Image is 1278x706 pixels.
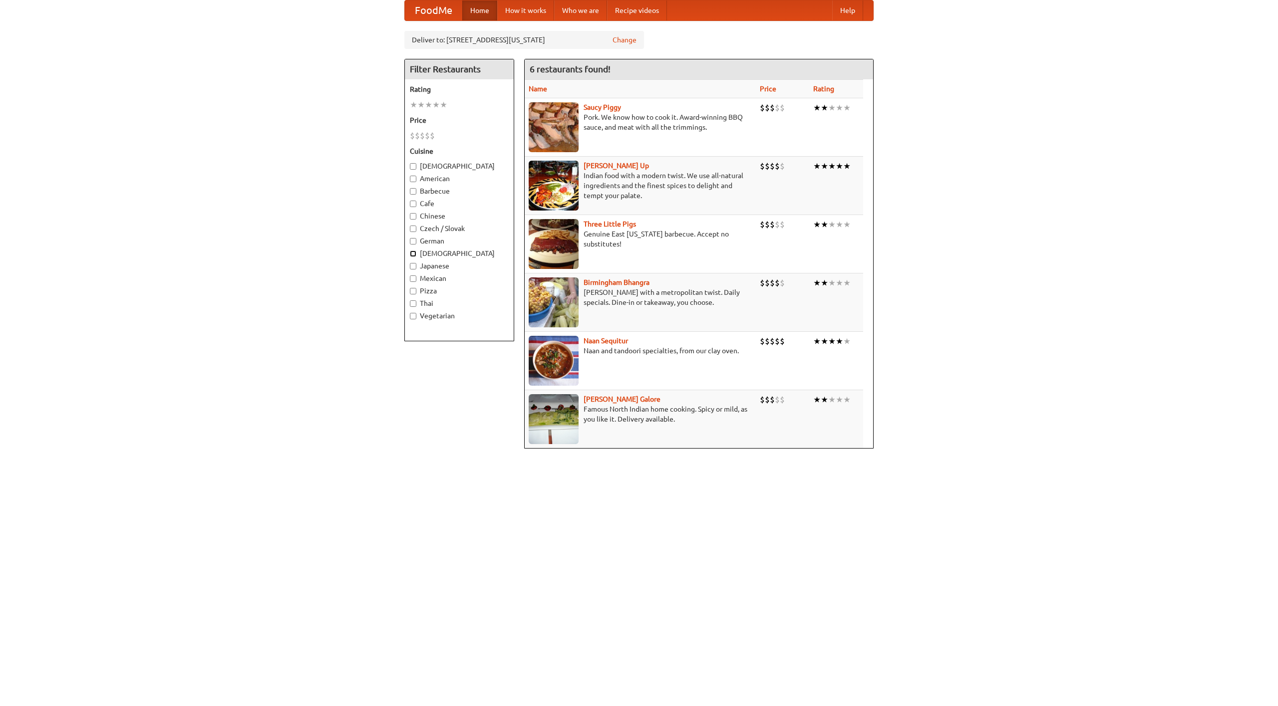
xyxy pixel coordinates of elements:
[828,161,836,172] li: ★
[836,336,843,347] li: ★
[780,102,785,113] li: $
[410,313,416,319] input: Vegetarian
[828,336,836,347] li: ★
[410,201,416,207] input: Cafe
[836,161,843,172] li: ★
[410,298,509,308] label: Thai
[760,102,765,113] li: $
[554,0,607,20] a: Who we are
[765,277,770,288] li: $
[828,277,836,288] li: ★
[780,161,785,172] li: $
[775,277,780,288] li: $
[813,102,821,113] li: ★
[529,287,752,307] p: [PERSON_NAME] with a metropolitan twist. Daily specials. Dine-in or takeaway, you choose.
[529,219,579,269] img: littlepigs.jpg
[415,130,420,141] li: $
[410,263,416,269] input: Japanese
[765,102,770,113] li: $
[440,99,447,110] li: ★
[584,395,660,403] a: [PERSON_NAME] Galore
[775,336,780,347] li: $
[828,102,836,113] li: ★
[760,219,765,230] li: $
[843,394,851,405] li: ★
[765,161,770,172] li: $
[584,220,636,228] a: Three Little Pigs
[410,250,416,257] input: [DEMOGRAPHIC_DATA]
[780,277,785,288] li: $
[821,336,828,347] li: ★
[775,394,780,405] li: $
[775,219,780,230] li: $
[529,102,579,152] img: saucy.jpg
[410,286,509,296] label: Pizza
[821,277,828,288] li: ★
[420,130,425,141] li: $
[405,0,462,20] a: FoodMe
[410,226,416,232] input: Czech / Slovak
[584,278,649,286] a: Birmingham Bhangra
[780,394,785,405] li: $
[813,277,821,288] li: ★
[836,394,843,405] li: ★
[760,161,765,172] li: $
[529,85,547,93] a: Name
[760,336,765,347] li: $
[410,224,509,234] label: Czech / Slovak
[843,102,851,113] li: ★
[760,277,765,288] li: $
[417,99,425,110] li: ★
[813,219,821,230] li: ★
[770,394,775,405] li: $
[770,161,775,172] li: $
[813,336,821,347] li: ★
[410,99,417,110] li: ★
[770,102,775,113] li: $
[765,336,770,347] li: $
[584,103,621,111] b: Saucy Piggy
[821,394,828,405] li: ★
[410,213,416,220] input: Chinese
[410,211,509,221] label: Chinese
[765,394,770,405] li: $
[813,85,834,93] a: Rating
[828,219,836,230] li: ★
[529,161,579,211] img: curryup.jpg
[410,174,509,184] label: American
[529,171,752,201] p: Indian food with a modern twist. We use all-natural ingredients and the finest spices to delight ...
[529,336,579,386] img: naansequitur.jpg
[410,273,509,283] label: Mexican
[760,394,765,405] li: $
[613,35,637,45] a: Change
[584,162,649,170] a: [PERSON_NAME] Up
[405,59,514,79] h4: Filter Restaurants
[410,130,415,141] li: $
[410,115,509,125] h5: Price
[775,161,780,172] li: $
[410,188,416,195] input: Barbecue
[529,229,752,249] p: Genuine East [US_STATE] barbecue. Accept no substitutes!
[404,31,644,49] div: Deliver to: [STREET_ADDRESS][US_STATE]
[425,130,430,141] li: $
[765,219,770,230] li: $
[607,0,667,20] a: Recipe videos
[843,336,851,347] li: ★
[529,277,579,327] img: bhangra.jpg
[410,248,509,258] label: [DEMOGRAPHIC_DATA]
[770,277,775,288] li: $
[410,300,416,307] input: Thai
[780,219,785,230] li: $
[529,394,579,444] img: currygalore.jpg
[843,277,851,288] li: ★
[530,64,611,74] ng-pluralize: 6 restaurants found!
[410,238,416,244] input: German
[410,186,509,196] label: Barbecue
[821,161,828,172] li: ★
[760,85,776,93] a: Price
[813,161,821,172] li: ★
